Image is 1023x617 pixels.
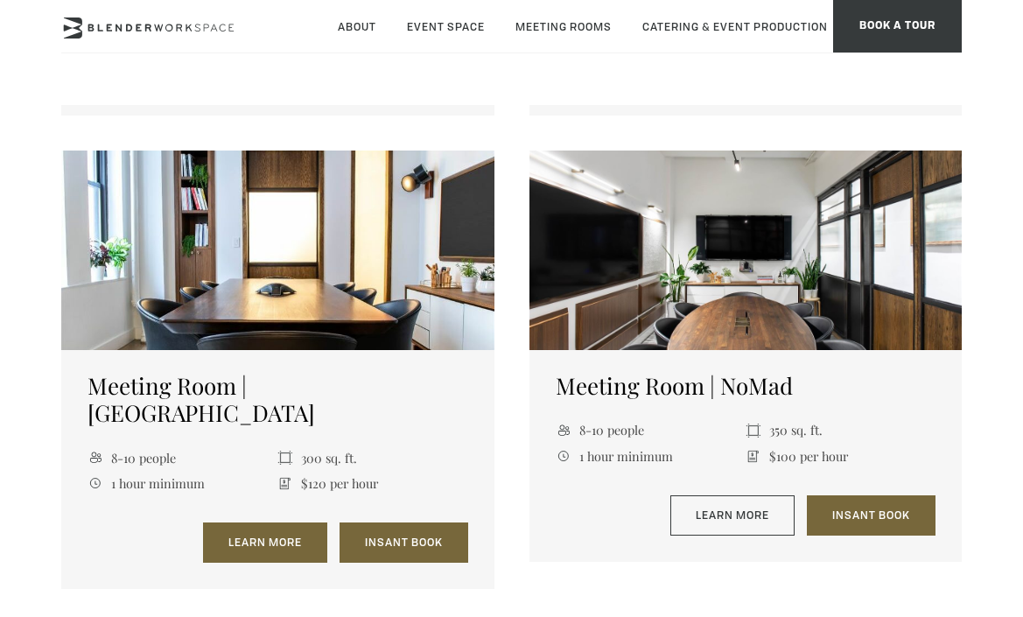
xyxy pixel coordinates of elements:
[88,372,468,426] h5: Meeting Room | [GEOGRAPHIC_DATA]
[556,443,746,468] li: 1 hour minimum
[88,445,277,470] li: 8-10 people
[556,372,936,399] h5: Meeting Room | NoMad
[556,417,746,443] li: 8-10 people
[670,495,795,536] a: Learn More
[88,471,277,496] li: 1 hour minimum
[277,471,467,496] li: $120 per hour
[277,445,467,470] li: 300 sq. ft.
[340,522,468,563] a: Insant Book
[203,522,327,563] a: Learn More
[708,393,1023,617] iframe: Chat Widget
